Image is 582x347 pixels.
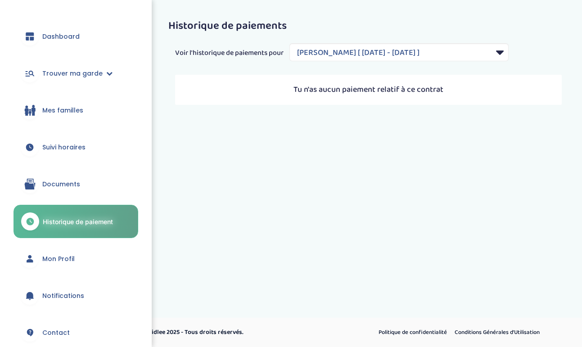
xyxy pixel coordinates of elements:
[42,328,70,338] span: Contact
[14,94,138,126] a: Mes familles
[14,279,138,312] a: Notifications
[42,254,75,264] span: Mon Profil
[14,131,138,163] a: Suivi horaires
[43,217,113,226] span: Historique de paiement
[142,328,329,337] p: © Kidlee 2025 - Tous droits réservés.
[42,180,80,189] span: Documents
[14,20,138,53] a: Dashboard
[14,205,138,238] a: Historique de paiement
[168,20,568,32] h3: Historique de paiements
[451,327,543,338] a: Conditions Générales d’Utilisation
[42,106,83,115] span: Mes familles
[42,32,80,41] span: Dashboard
[42,69,103,78] span: Trouver ma garde
[14,57,138,90] a: Trouver ma garde
[14,168,138,200] a: Documents
[42,143,86,152] span: Suivi horaires
[42,291,84,301] span: Notifications
[375,327,450,338] a: Politique de confidentialité
[184,84,553,96] p: Tu n'as aucun paiement relatif à ce contrat
[14,243,138,275] a: Mon Profil
[175,48,284,59] span: Voir l'historique de paiements pour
